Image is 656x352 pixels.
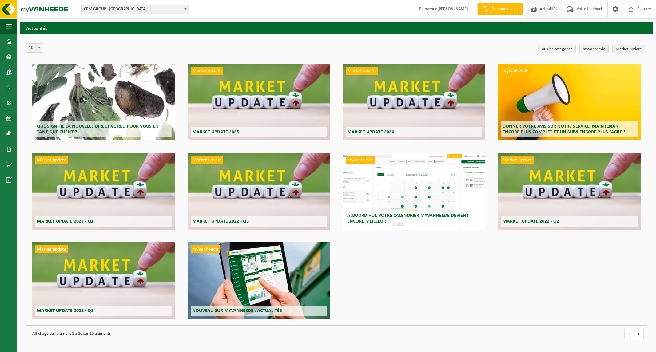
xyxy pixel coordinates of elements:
[490,6,519,12] span: Demande devis
[192,130,239,135] span: Market update 2025
[191,67,223,75] span: Market update
[81,5,189,14] span: CRM GROUP - LIÈGE
[634,328,644,339] a: volgende
[26,43,42,53] span: 10
[346,67,378,75] span: Market update
[343,153,485,230] a: myVanheede Aujourd’hui, votre calendrier myVanheede devient encore meilleur !
[498,153,641,230] a: Market update Market update 2022 - Q2
[501,67,530,75] span: myVanheede
[37,219,93,224] span: Market update 2023 - Q1
[188,242,330,319] a: myVanheede Nouveau sur myVanheede : Actualités !
[498,64,641,140] a: myVanheede Donner votre avis sur notre service, maintenant encore plus complet et un suivi encore...
[191,156,223,164] span: Market update
[347,130,394,135] span: Market update 2024
[537,45,576,53] a: Tous les categories
[188,153,330,230] a: Market update Market update 2022 - Q3
[437,7,468,11] strong: [PERSON_NAME]
[501,156,534,164] span: Market update
[624,328,634,339] a: vorige
[37,308,93,313] span: Market update 2022 - Q1
[26,44,42,52] span: 10
[579,45,609,53] a: myVanheede
[612,45,645,53] a: Market update
[343,64,485,140] a: Market update Market update 2024
[503,124,625,135] span: Donner votre avis sur notre service, maintenant encore plus complet et un suivi encore plus facile !
[20,22,653,34] h2: Actualités
[37,124,159,135] span: Que signifie la nouvelle directive RED pour vous en tant que client ?
[35,156,68,164] span: Market update
[32,64,175,140] a: Que signifie la nouvelle directive RED pour vous en tant que client ?
[32,242,175,319] a: Market update Market update 2022 - Q1
[82,5,189,14] span: CRM GROUP - LIÈGE
[347,213,469,224] span: Aujourd’hui, votre calendrier myVanheede devient encore meilleur !
[188,64,330,140] a: Market update Market update 2025
[32,153,175,230] a: Market update Market update 2023 - Q1
[477,3,523,15] a: Demande devis
[29,329,618,339] p: Affichage de l'élément 1 à 10 sur 10 éléments
[35,245,68,253] span: Market update
[191,245,220,253] span: myVanheede
[346,156,375,164] span: myVanheede
[192,308,285,313] span: Nouveau sur myVanheede : Actualités !
[503,219,559,224] span: Market update 2022 - Q2
[192,219,249,224] span: Market update 2022 - Q3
